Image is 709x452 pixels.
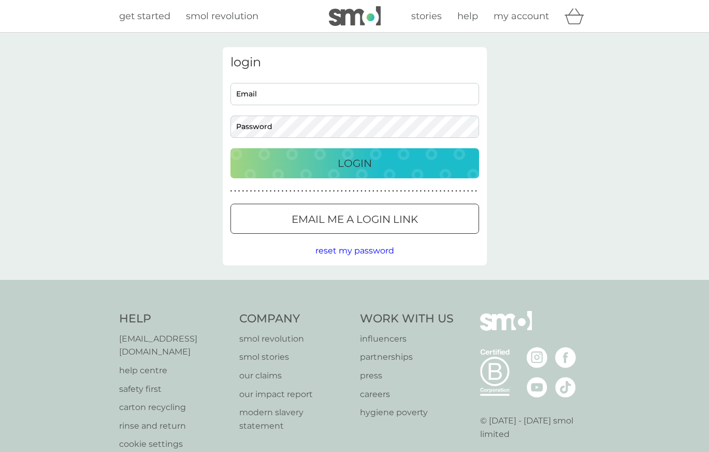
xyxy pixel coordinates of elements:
[119,437,229,451] a: cookie settings
[119,332,229,359] a: [EMAIL_ADDRESS][DOMAIN_NAME]
[360,406,454,419] p: hygiene poverty
[555,347,576,368] img: visit the smol Facebook page
[404,189,406,194] p: ●
[360,332,454,346] a: influencers
[360,350,454,364] a: partnerships
[412,189,414,194] p: ●
[447,189,450,194] p: ●
[428,189,430,194] p: ●
[290,189,292,194] p: ●
[360,311,454,327] h4: Work With Us
[119,9,170,24] a: get started
[494,9,549,24] a: my account
[384,189,386,194] p: ●
[400,189,402,194] p: ●
[305,189,307,194] p: ●
[341,189,343,194] p: ●
[411,10,442,22] span: stories
[239,311,350,327] h4: Company
[457,10,478,22] span: help
[440,189,442,194] p: ●
[119,364,229,377] a: help centre
[239,350,350,364] a: smol stories
[463,189,465,194] p: ●
[239,406,350,432] a: modern slavery statement
[258,189,260,194] p: ●
[396,189,398,194] p: ●
[309,189,311,194] p: ●
[315,246,394,256] span: reset my password
[360,189,363,194] p: ●
[250,189,252,194] p: ●
[360,388,454,401] a: careers
[471,189,473,194] p: ●
[368,189,370,194] p: ●
[459,189,461,194] p: ●
[372,189,374,194] p: ●
[230,204,479,234] button: Email me a login link
[234,189,236,194] p: ●
[292,211,418,228] p: Email me a login link
[480,311,532,346] img: smol
[408,189,410,194] p: ●
[315,244,394,258] button: reset my password
[436,189,438,194] p: ●
[262,189,264,194] p: ●
[301,189,303,194] p: ●
[321,189,323,194] p: ●
[392,189,394,194] p: ●
[443,189,445,194] p: ●
[186,10,258,22] span: smol revolution
[337,189,339,194] p: ●
[294,189,296,194] p: ●
[388,189,390,194] p: ●
[119,10,170,22] span: get started
[333,189,335,194] p: ●
[238,189,240,194] p: ●
[186,9,258,24] a: smol revolution
[239,388,350,401] a: our impact report
[380,189,382,194] p: ●
[285,189,287,194] p: ●
[494,10,549,22] span: my account
[325,189,327,194] p: ●
[119,419,229,433] a: rinse and return
[329,189,331,194] p: ●
[230,148,479,178] button: Login
[278,189,280,194] p: ●
[119,311,229,327] h4: Help
[452,189,454,194] p: ●
[317,189,319,194] p: ●
[119,401,229,414] a: carton recycling
[266,189,268,194] p: ●
[230,55,479,70] h3: login
[475,189,477,194] p: ●
[455,189,457,194] p: ●
[119,383,229,396] a: safety first
[360,369,454,383] a: press
[565,6,590,26] div: basket
[239,332,350,346] a: smol revolution
[338,155,372,172] p: Login
[254,189,256,194] p: ●
[313,189,315,194] p: ●
[467,189,469,194] p: ●
[527,377,547,398] img: visit the smol Youtube page
[282,189,284,194] p: ●
[357,189,359,194] p: ●
[239,369,350,383] a: our claims
[365,189,367,194] p: ●
[527,347,547,368] img: visit the smol Instagram page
